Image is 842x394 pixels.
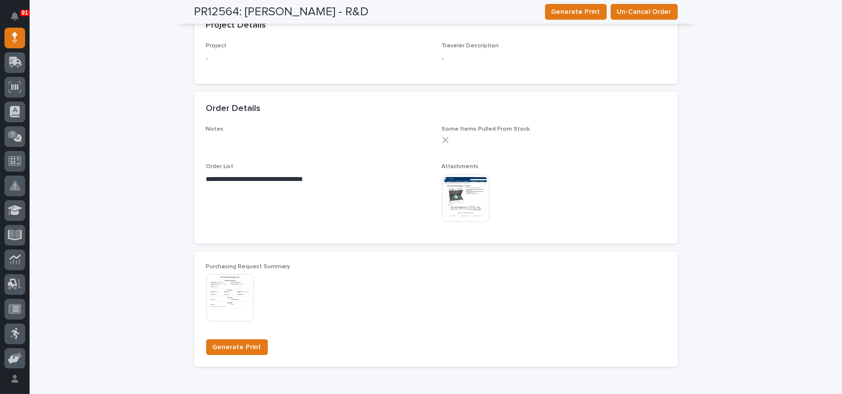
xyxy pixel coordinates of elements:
span: Notes [206,126,224,132]
button: Notifications [4,6,25,27]
h2: Project Details [206,20,266,31]
p: 91 [22,9,28,16]
span: Generate Print [213,341,261,353]
p: - [442,54,666,64]
button: Generate Print [545,4,607,20]
h2: PR12564: [PERSON_NAME] - R&D [194,5,369,19]
span: Un-Cancel Order [617,6,671,18]
p: - [206,54,430,64]
div: Notifications91 [12,12,25,28]
h2: Order Details [206,104,261,114]
button: Generate Print [206,339,268,355]
span: Traveler Description [442,43,499,49]
span: Attachments [442,164,479,170]
span: Order List [206,164,234,170]
span: Project [206,43,227,49]
span: Generate Print [551,6,600,18]
button: Un-Cancel Order [611,4,678,20]
span: Purchasing Request Summary [206,264,291,270]
span: Some Items Pulled From Stock [442,126,530,132]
